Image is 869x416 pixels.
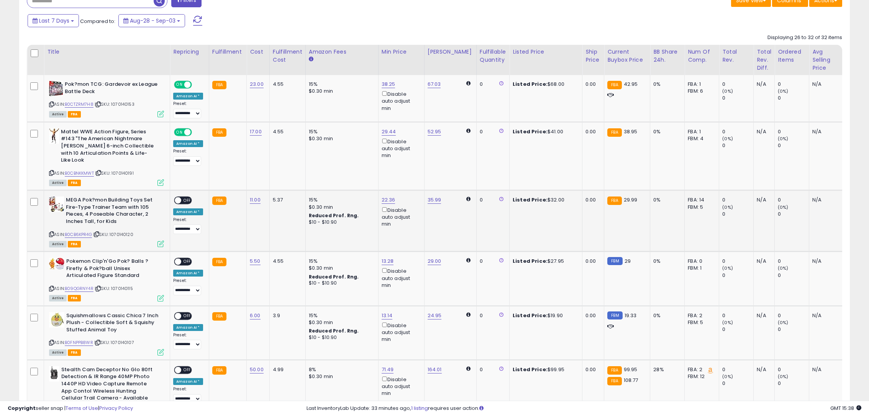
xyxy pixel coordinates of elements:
[382,90,418,112] div: Disable auto adjust min
[513,48,579,56] div: Listed Price
[212,366,226,375] small: FBA
[181,367,193,373] span: OFF
[722,380,753,387] div: 0
[118,14,185,27] button: Aug-28 - Sep-03
[65,101,93,108] a: B0CTZRM7H8
[93,231,133,237] span: | SKU: 1070140120
[65,170,94,177] a: B0CBNKKMWT
[585,81,598,88] div: 0.00
[382,48,421,56] div: Min Price
[61,128,154,166] b: Mattel WWE Action Figure, Series #143 "The American Nightmare [PERSON_NAME] 6-inch Collectible wi...
[688,312,713,319] div: FBA: 2
[68,180,81,186] span: FBA
[382,257,394,265] a: 13.28
[778,319,789,326] small: (0%)
[173,149,203,166] div: Preset:
[722,142,753,149] div: 0
[212,197,226,205] small: FBA
[250,196,261,204] a: 11.00
[513,312,548,319] b: Listed Price:
[778,48,806,64] div: Ordered Items
[778,258,809,265] div: 0
[49,366,59,382] img: 31WU+jg7MfL._SL40_.jpg
[624,377,638,384] span: 108.77
[250,128,262,136] a: 17.00
[778,88,789,94] small: (0%)
[778,142,809,149] div: 0
[49,258,64,269] img: 41EbPfjEJhL._SL40_.jpg
[688,128,713,135] div: FBA: 1
[722,326,753,333] div: 0
[309,366,372,373] div: 8%
[585,312,598,319] div: 0.00
[273,312,300,319] div: 3.9
[428,80,441,88] a: 67.03
[309,81,372,88] div: 15%
[212,258,226,266] small: FBA
[49,81,164,116] div: ASIN:
[191,82,203,88] span: OFF
[722,95,753,102] div: 0
[653,128,679,135] div: 0%
[607,257,622,265] small: FBM
[778,373,789,380] small: (0%)
[812,81,838,88] div: N/A
[66,197,159,227] b: MEGA Pok?mon Building Toys Set Fire-Type Trainer Team with 105 Pieces, 4 Poseable Character, 2 In...
[812,128,838,135] div: N/A
[68,349,81,356] span: FBA
[65,81,158,97] b: Pok?mon TCG: Gardevoir ex League Battle Deck
[49,128,164,185] div: ASIN:
[382,80,395,88] a: 38.25
[250,312,261,319] a: 6.00
[382,196,395,204] a: 22.36
[175,82,184,88] span: ON
[130,17,175,25] span: Aug-28 - Sep-03
[309,204,372,211] div: $0.30 min
[480,197,503,203] div: 0
[49,295,67,301] span: All listings currently available for purchase on Amazon
[480,128,503,135] div: 0
[688,48,716,64] div: Num of Comp.
[309,373,372,380] div: $0.30 min
[722,88,733,94] small: (0%)
[49,128,59,144] img: 312tcsNPeUL._SL40_.jpg
[757,48,771,72] div: Total Rev. Diff.
[767,34,842,41] div: Displaying 26 to 32 of 32 items
[688,197,713,203] div: FBA: 14
[757,312,769,319] div: N/A
[428,257,441,265] a: 29.00
[94,339,134,346] span: | SKU: 1070140107
[309,197,372,203] div: 15%
[309,56,313,63] small: Amazon Fees.
[607,197,621,205] small: FBA
[309,48,375,56] div: Amazon Fees
[49,197,164,246] div: ASIN:
[778,204,789,210] small: (0%)
[309,258,372,265] div: 15%
[309,280,372,287] div: $10 - $10.90
[49,312,164,355] div: ASIN:
[812,366,838,373] div: N/A
[722,258,753,265] div: 0
[778,197,809,203] div: 0
[653,81,679,88] div: 0%
[49,312,64,328] img: 41jL8ma7aXL._SL40_.jpg
[513,128,548,135] b: Listed Price:
[688,204,713,211] div: FBM: 5
[513,196,548,203] b: Listed Price:
[309,265,372,272] div: $0.30 min
[173,270,203,277] div: Amazon AI *
[653,312,679,319] div: 0%
[307,405,861,412] div: Last InventoryLab Update: 33 minutes ago, requires user action.
[722,48,750,64] div: Total Rev.
[382,321,418,343] div: Disable auto adjust min
[757,128,769,135] div: N/A
[513,128,576,135] div: $41.00
[585,366,598,373] div: 0.00
[95,285,133,292] span: | SKU: 1070140115
[722,128,753,135] div: 0
[585,48,601,64] div: Ship Price
[66,405,98,412] a: Terms of Use
[513,258,576,265] div: $27.95
[273,48,302,64] div: Fulfillment Cost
